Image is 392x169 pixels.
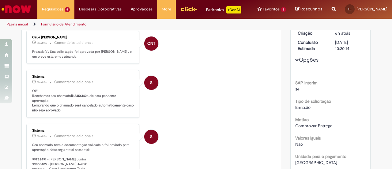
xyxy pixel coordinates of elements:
[295,98,331,104] b: Tipo de solicitação
[65,7,70,12] span: 6
[348,7,352,11] span: EL
[144,76,158,90] div: System
[295,135,321,141] b: Valores Iguais
[295,141,303,147] span: Não
[42,6,63,12] span: Requisições
[54,79,93,85] small: Comentários adicionais
[37,134,47,138] time: 28/08/2025 12:21:07
[226,6,241,13] p: +GenAi
[37,134,47,138] span: 3h atrás
[295,86,300,92] span: s4
[147,36,155,51] span: CNT
[263,6,280,12] span: Favoritos
[295,117,309,122] b: Motivo
[295,105,311,110] span: Emissão
[37,41,47,45] span: 2h atrás
[281,7,286,12] span: 3
[150,129,153,144] span: S
[32,36,134,39] div: Caue [PERSON_NAME]
[37,80,47,84] time: 28/08/2025 12:21:15
[335,30,350,36] time: 28/08/2025 09:24:41
[32,75,134,79] div: Sistema
[54,133,93,139] small: Comentários adicionais
[1,3,32,15] img: ServiceNow
[335,30,364,36] div: 28/08/2025 09:24:41
[5,19,257,30] ul: Trilhas de página
[54,40,93,45] small: Comentários adicionais
[150,75,153,90] span: S
[32,49,134,59] p: Prezado(a), Sua solicitação foi aprovada por [PERSON_NAME] , e em breve estaremos atuando.
[300,6,322,12] span: Rascunhos
[295,123,332,129] span: Comprovar Entrega
[79,6,122,12] span: Despesas Corporativas
[293,39,331,52] dt: Conclusão Estimada
[32,103,135,113] b: Lembrando que o chamado será cancelado automaticamente caso não seja aprovado.
[37,80,47,84] span: 3h atrás
[206,6,241,13] div: Padroniza
[295,80,318,86] b: SAP Interim
[293,30,331,36] dt: Criação
[335,30,350,36] span: 6h atrás
[71,94,87,98] b: R13456142
[335,39,364,52] div: [DATE] 10:20:14
[32,129,134,133] div: Sistema
[295,6,322,12] a: Rascunhos
[295,154,346,159] b: Unidade para o pagamento
[131,6,153,12] span: Aprovações
[37,41,47,45] time: 28/08/2025 13:55:28
[295,160,337,165] span: [GEOGRAPHIC_DATA]
[41,22,86,27] a: Formulário de Atendimento
[144,36,158,51] div: Caue Nascimento Tapia
[7,22,28,27] a: Página inicial
[162,6,171,12] span: More
[144,130,158,144] div: System
[180,4,197,13] img: click_logo_yellow_360x200.png
[356,6,387,12] span: [PERSON_NAME]
[32,89,134,113] p: Olá! Recebemos seu chamado e ele esta pendente aprovação.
